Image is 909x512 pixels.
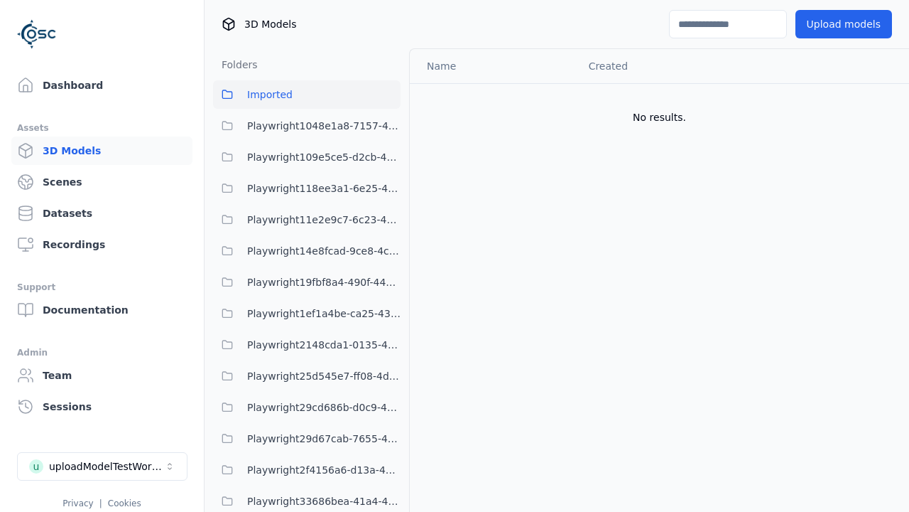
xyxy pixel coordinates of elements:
[410,49,577,83] th: Name
[213,206,401,234] button: Playwright11e2e9c7-6c23-4ce7-ac48-ea95a4ff6a43
[247,368,401,385] span: Playwright25d545e7-ff08-4d3b-b8cd-ba97913ee80b
[17,119,187,137] div: Assets
[17,452,187,481] button: Select a workspace
[213,80,401,109] button: Imported
[247,242,401,260] span: Playwright14e8fcad-9ce8-4c9f-9ba9-3f066997ed84
[247,462,401,479] span: Playwright2f4156a6-d13a-4a07-9939-3b63c43a9416
[247,493,401,510] span: Playwright33686bea-41a4-43c8-b27a-b40c54b773e3
[247,336,401,353] span: Playwright2148cda1-0135-4eee-9a3e-ba7e638b60a6
[213,299,401,328] button: Playwright1ef1a4be-ca25-4334-b22c-6d46e5dc87b0
[213,456,401,484] button: Playwright2f4156a6-d13a-4a07-9939-3b63c43a9416
[11,199,192,228] a: Datasets
[247,86,293,103] span: Imported
[17,14,57,54] img: Logo
[247,430,401,447] span: Playwright29d67cab-7655-4a15-9701-4b560da7f167
[795,10,892,38] button: Upload models
[11,71,192,100] a: Dashboard
[11,230,192,259] a: Recordings
[577,49,749,83] th: Created
[247,180,401,197] span: Playwright118ee3a1-6e25-456a-9a29-0f34eaed349c
[11,361,192,390] a: Team
[108,498,141,508] a: Cookies
[11,296,192,324] a: Documentation
[213,393,401,422] button: Playwright29cd686b-d0c9-4777-aa54-1065c8c7cee8
[213,174,401,203] button: Playwright118ee3a1-6e25-456a-9a29-0f34eaed349c
[213,362,401,390] button: Playwright25d545e7-ff08-4d3b-b8cd-ba97913ee80b
[213,268,401,297] button: Playwright19fbf8a4-490f-4493-a67b-72679a62db0e
[247,274,401,291] span: Playwright19fbf8a4-490f-4493-a67b-72679a62db0e
[410,83,909,151] td: No results.
[99,498,102,508] span: |
[247,149,401,166] span: Playwright109e5ce5-d2cb-4ab8-a55a-98f36a07a7af
[29,459,43,474] div: u
[17,279,187,296] div: Support
[11,137,192,165] a: 3D Models
[247,305,401,322] span: Playwright1ef1a4be-ca25-4334-b22c-6d46e5dc87b0
[49,459,164,474] div: uploadModelTestWorkspace
[247,117,401,134] span: Playwright1048e1a8-7157-4402-9d51-a0d67d82f98b
[213,425,401,453] button: Playwright29d67cab-7655-4a15-9701-4b560da7f167
[213,237,401,265] button: Playwright14e8fcad-9ce8-4c9f-9ba9-3f066997ed84
[213,331,401,359] button: Playwright2148cda1-0135-4eee-9a3e-ba7e638b60a6
[17,344,187,361] div: Admin
[11,393,192,421] a: Sessions
[11,168,192,196] a: Scenes
[247,399,401,416] span: Playwright29cd686b-d0c9-4777-aa54-1065c8c7cee8
[213,58,258,72] h3: Folders
[213,112,401,140] button: Playwright1048e1a8-7157-4402-9d51-a0d67d82f98b
[247,211,401,228] span: Playwright11e2e9c7-6c23-4ce7-ac48-ea95a4ff6a43
[213,143,401,171] button: Playwright109e5ce5-d2cb-4ab8-a55a-98f36a07a7af
[62,498,93,508] a: Privacy
[244,17,296,31] span: 3D Models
